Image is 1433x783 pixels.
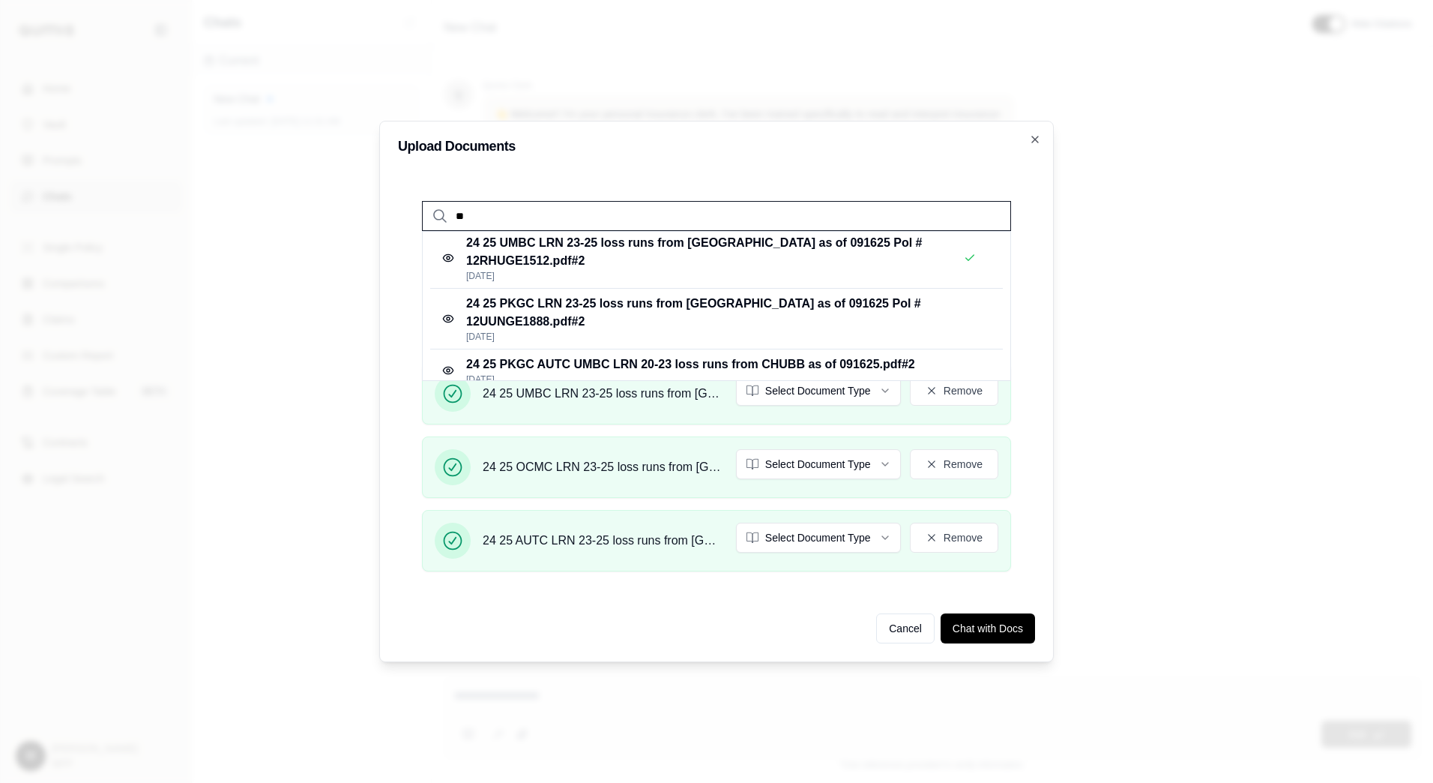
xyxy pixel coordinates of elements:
[483,458,724,476] span: 24 25 OCMC LRN 23-25 loss runs from [GEOGRAPHIC_DATA] as of 091725 Pol # NY24CARZ0FNWH01.pdf
[466,355,915,373] p: 24 25 PKGC AUTC UMBC LRN 20-23 loss runs from CHUBB as of 091625.pdf #2
[483,532,724,550] span: 24 25 AUTC LRN 23-25 loss runs from [GEOGRAPHIC_DATA] as of 091625 Pol # 12UENBA9Z9A.pdf
[466,331,976,343] p: [DATE]
[483,385,724,403] span: 24 25 UMBC LRN 23-25 loss runs from [GEOGRAPHIC_DATA] as of 091625 Pol # 12RHUGE1512.pdf
[910,449,998,479] button: Remove
[910,523,998,553] button: Remove
[398,139,1035,153] h2: Upload Documents
[876,613,935,643] button: Cancel
[466,234,964,270] p: 24 25 UMBC LRN 23-25 loss runs from [GEOGRAPHIC_DATA] as of 091625 Pol # 12RHUGE1512.pdf #2
[466,270,964,282] p: [DATE]
[941,613,1035,643] button: Chat with Docs
[910,376,998,406] button: Remove
[466,295,976,331] p: 24 25 PKGC LRN 23-25 loss runs from [GEOGRAPHIC_DATA] as of 091625 Pol # 12UUNGE1888.pdf #2
[466,373,915,385] p: [DATE]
